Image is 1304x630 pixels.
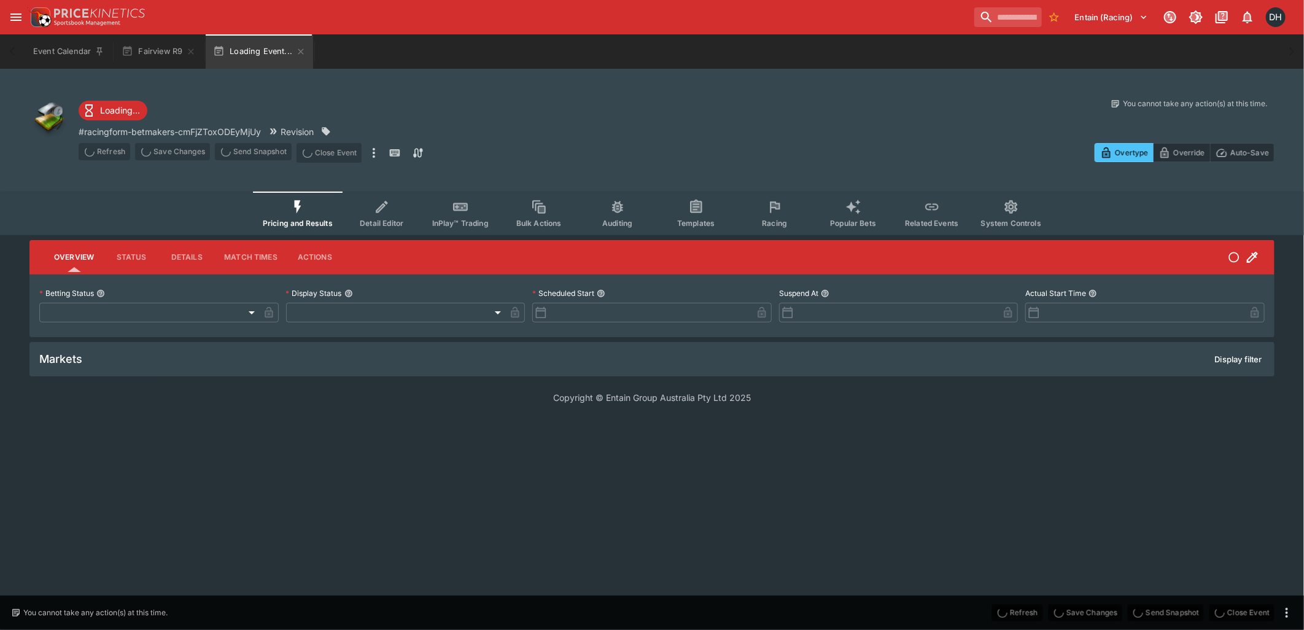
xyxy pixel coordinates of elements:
span: InPlay™ Trading [432,219,489,228]
button: Match Times [214,243,287,272]
div: David Howard [1266,7,1286,27]
button: Auto-Save [1210,143,1275,162]
button: Connected to PK [1159,6,1181,28]
p: Display Status [286,288,342,298]
button: David Howard [1262,4,1289,31]
span: Auditing [602,219,632,228]
img: other.png [29,98,69,138]
p: You cannot take any action(s) at this time. [23,607,168,618]
button: Toggle light/dark mode [1185,6,1207,28]
p: Overtype [1115,146,1148,159]
span: Pricing and Results [263,219,333,228]
button: Notifications [1236,6,1259,28]
p: Revision [281,125,314,138]
button: Actual Start Time [1089,289,1097,298]
p: Override [1173,146,1205,159]
button: Scheduled Start [597,289,605,298]
button: Overtype [1095,143,1154,162]
p: Loading... [100,104,140,117]
button: Documentation [1211,6,1233,28]
button: Display filter [1208,349,1270,369]
p: Copy To Clipboard [79,125,261,138]
span: Bulk Actions [516,219,562,228]
span: Detail Editor [360,219,403,228]
img: Sportsbook Management [54,20,120,26]
p: Betting Status [39,288,94,298]
button: No Bookmarks [1044,7,1064,27]
p: Auto-Save [1230,146,1269,159]
span: Related Events [905,219,958,228]
button: Overview [44,243,104,272]
button: Event Calendar [26,34,112,69]
button: Actions [287,243,343,272]
span: Templates [677,219,715,228]
p: Suspend At [779,288,818,298]
button: more [1279,605,1294,620]
button: Override [1153,143,1210,162]
img: PriceKinetics Logo [27,5,52,29]
button: Suspend At [821,289,829,298]
input: search [974,7,1042,27]
button: Details [159,243,214,272]
span: Popular Bets [830,219,876,228]
button: more [367,143,381,163]
button: Fairview R9 [114,34,203,69]
span: Racing [762,219,787,228]
button: Betting Status [96,289,105,298]
span: System Controls [981,219,1041,228]
p: Actual Start Time [1025,288,1086,298]
p: Scheduled Start [532,288,594,298]
h5: Markets [39,352,82,366]
img: PriceKinetics [54,9,145,18]
button: Display Status [344,289,353,298]
div: Event type filters [253,192,1051,235]
button: open drawer [5,6,27,28]
button: Select Tenant [1068,7,1155,27]
button: Status [104,243,159,272]
p: You cannot take any action(s) at this time. [1123,98,1267,109]
button: Loading Event... [206,34,313,69]
div: Start From [1095,143,1275,162]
